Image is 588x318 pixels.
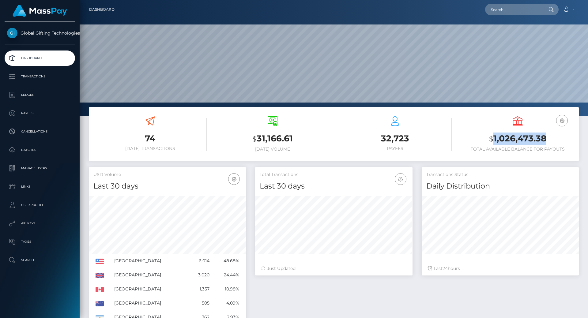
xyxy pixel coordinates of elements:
[7,182,73,191] p: Links
[96,287,104,292] img: CA.png
[188,254,212,268] td: 6,014
[7,127,73,136] p: Cancellations
[7,28,17,38] img: Global Gifting Technologies Inc
[338,133,452,144] h3: 32,723
[461,147,574,152] h6: Total Available Balance for Payouts
[93,146,207,151] h6: [DATE] Transactions
[112,268,188,282] td: [GEOGRAPHIC_DATA]
[461,133,574,145] h3: 1,026,473.38
[485,4,543,15] input: Search...
[7,72,73,81] p: Transactions
[7,200,73,210] p: User Profile
[93,181,241,192] h4: Last 30 days
[260,172,408,178] h5: Total Transactions
[443,266,448,271] span: 24
[5,161,75,176] a: Manage Users
[426,181,574,192] h4: Daily Distribution
[7,90,73,99] p: Ledger
[7,219,73,228] p: API Keys
[5,51,75,66] a: Dashboard
[5,234,75,249] a: Taxes
[212,296,241,310] td: 4.09%
[5,142,75,158] a: Batches
[89,3,115,16] a: Dashboard
[112,282,188,296] td: [GEOGRAPHIC_DATA]
[7,256,73,265] p: Search
[489,135,493,143] small: $
[5,216,75,231] a: API Keys
[5,69,75,84] a: Transactions
[93,172,241,178] h5: USD Volume
[7,164,73,173] p: Manage Users
[212,254,241,268] td: 48.68%
[338,146,452,151] h6: Payees
[216,147,329,152] h6: [DATE] Volume
[428,265,573,272] div: Last hours
[216,133,329,145] h3: 31,166.61
[188,296,212,310] td: 505
[7,145,73,155] p: Batches
[212,282,241,296] td: 10.98%
[5,179,75,194] a: Links
[260,181,408,192] h4: Last 30 days
[7,109,73,118] p: Payees
[112,254,188,268] td: [GEOGRAPHIC_DATA]
[261,265,406,272] div: Just Updated
[96,273,104,278] img: GB.png
[5,124,75,139] a: Cancellations
[96,301,104,306] img: AU.png
[5,253,75,268] a: Search
[5,106,75,121] a: Payees
[212,268,241,282] td: 24.44%
[13,5,67,17] img: MassPay Logo
[188,282,212,296] td: 1,357
[96,259,104,264] img: US.png
[188,268,212,282] td: 3,020
[426,172,574,178] h5: Transactions Status
[112,296,188,310] td: [GEOGRAPHIC_DATA]
[252,135,257,143] small: $
[5,87,75,103] a: Ledger
[7,54,73,63] p: Dashboard
[7,237,73,246] p: Taxes
[93,133,207,144] h3: 74
[5,30,75,36] span: Global Gifting Technologies Inc
[5,197,75,213] a: User Profile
